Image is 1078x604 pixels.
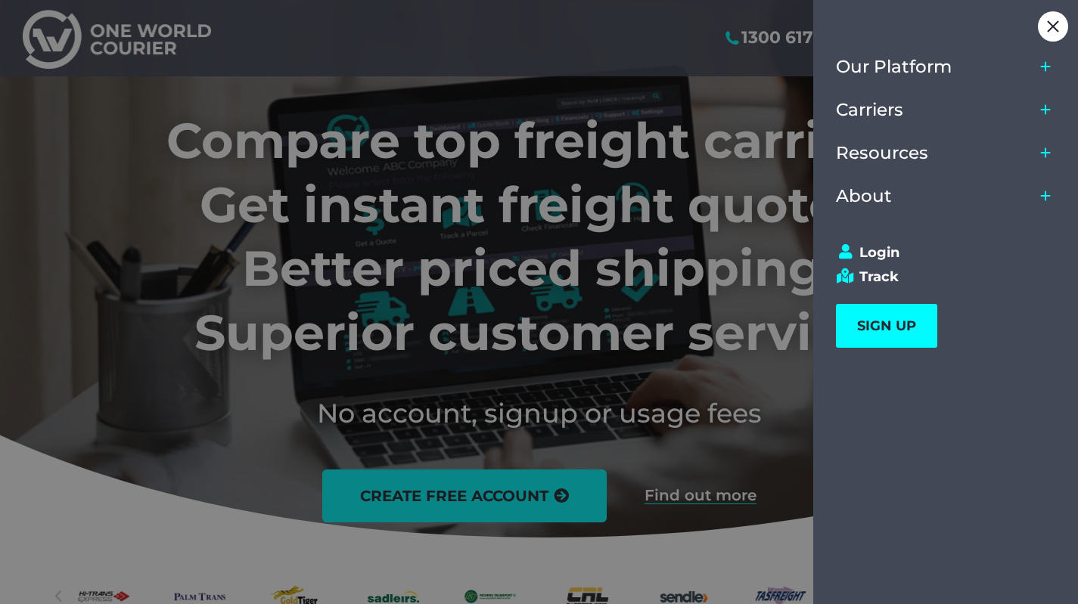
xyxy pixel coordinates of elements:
[836,304,937,348] a: SIGN UP
[836,175,1034,218] a: About
[836,268,1042,285] a: Track
[836,244,1042,261] a: Login
[836,100,903,120] span: Carriers
[836,186,892,206] span: About
[857,317,916,334] span: SIGN UP
[836,143,928,163] span: Resources
[836,88,1034,132] a: Carriers
[836,132,1034,175] a: Resources
[1038,11,1068,42] div: Close
[836,45,1034,88] a: Our Platform
[836,57,952,77] span: Our Platform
